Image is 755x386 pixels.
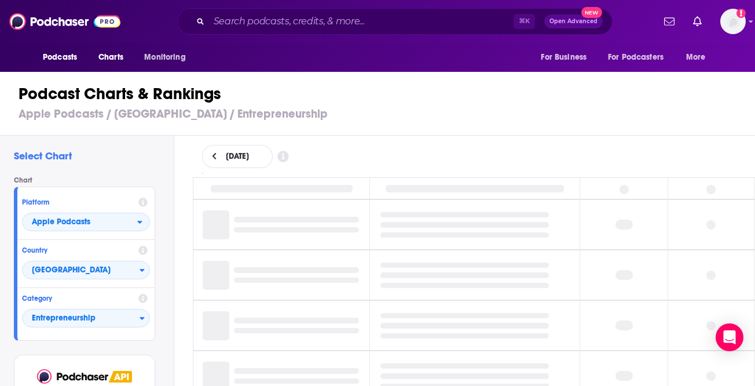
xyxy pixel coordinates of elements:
[581,7,602,18] span: New
[608,49,664,65] span: For Podcasters
[22,213,150,231] button: open menu
[600,46,680,68] button: open menu
[736,9,746,18] svg: Add a profile image
[22,198,134,206] h4: Platform
[22,261,150,279] button: Countries
[549,19,598,24] span: Open Advanced
[209,12,514,31] input: Search podcasts, credits, & more...
[19,83,746,104] h1: Podcast Charts & Rankings
[144,49,185,65] span: Monitoring
[678,46,720,68] button: open menu
[22,246,134,254] h4: Country
[533,46,601,68] button: open menu
[23,261,140,281] span: [GEOGRAPHIC_DATA]
[716,323,743,351] div: Open Intercom Messenger
[22,213,150,231] h2: Platforms
[19,107,746,121] h3: Apple Podcasts / [GEOGRAPHIC_DATA] / Entrepreneurship
[688,12,706,31] a: Show notifications dropdown
[720,9,746,34] img: User Profile
[14,150,164,162] h2: Select Chart
[226,152,249,161] span: [DATE]
[720,9,746,34] span: Logged in as esmith_bg
[544,14,603,28] button: Open AdvancedNew
[43,49,77,65] span: Podcasts
[37,369,109,384] img: Podchaser - Follow, Share and Rate Podcasts
[720,9,746,34] button: Show profile menu
[35,46,92,68] button: open menu
[659,12,679,31] a: Show notifications dropdown
[514,14,535,29] span: ⌘ K
[686,49,706,65] span: More
[177,8,613,35] div: Search podcasts, credits, & more...
[14,176,164,184] h4: Chart
[541,49,587,65] span: For Business
[23,309,140,329] span: Entrepreneurship
[22,309,150,327] button: Categories
[91,46,130,68] a: Charts
[22,294,134,303] h4: Category
[109,371,132,383] img: Podchaser API banner
[9,10,120,32] img: Podchaser - Follow, Share and Rate Podcasts
[136,46,200,68] button: open menu
[98,49,123,65] span: Charts
[32,218,90,226] span: Apple Podcasts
